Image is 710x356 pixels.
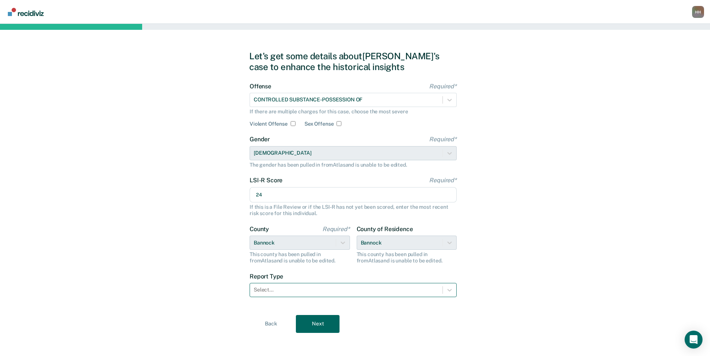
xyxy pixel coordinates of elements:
[250,108,457,115] div: If there are multiple charges for this case, choose the most severe
[250,226,350,233] label: County
[249,51,461,72] div: Let's get some details about [PERSON_NAME]'s case to enhance the historical insights
[250,162,457,168] div: The gender has been pulled in from Atlas and is unable to be edited.
[250,83,457,90] label: Offense
[429,83,457,90] span: Required*
[250,121,288,127] label: Violent Offense
[250,273,457,280] label: Report Type
[429,136,457,143] span: Required*
[429,177,457,184] span: Required*
[250,251,350,264] div: This county has been pulled in from Atlas and is unable to be edited.
[304,121,334,127] label: Sex Offense
[249,315,293,333] button: Back
[250,177,457,184] label: LSI-R Score
[692,6,704,18] button: Profile dropdown button
[250,204,457,217] div: If this is a File Review or if the LSI-R has not yet been scored, enter the most recent risk scor...
[250,136,457,143] label: Gender
[322,226,350,233] span: Required*
[296,315,340,333] button: Next
[8,8,44,16] img: Recidiviz
[692,6,704,18] div: H H
[685,331,703,349] div: Open Intercom Messenger
[357,226,457,233] label: County of Residence
[357,251,457,264] div: This county has been pulled in from Atlas and is unable to be edited.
